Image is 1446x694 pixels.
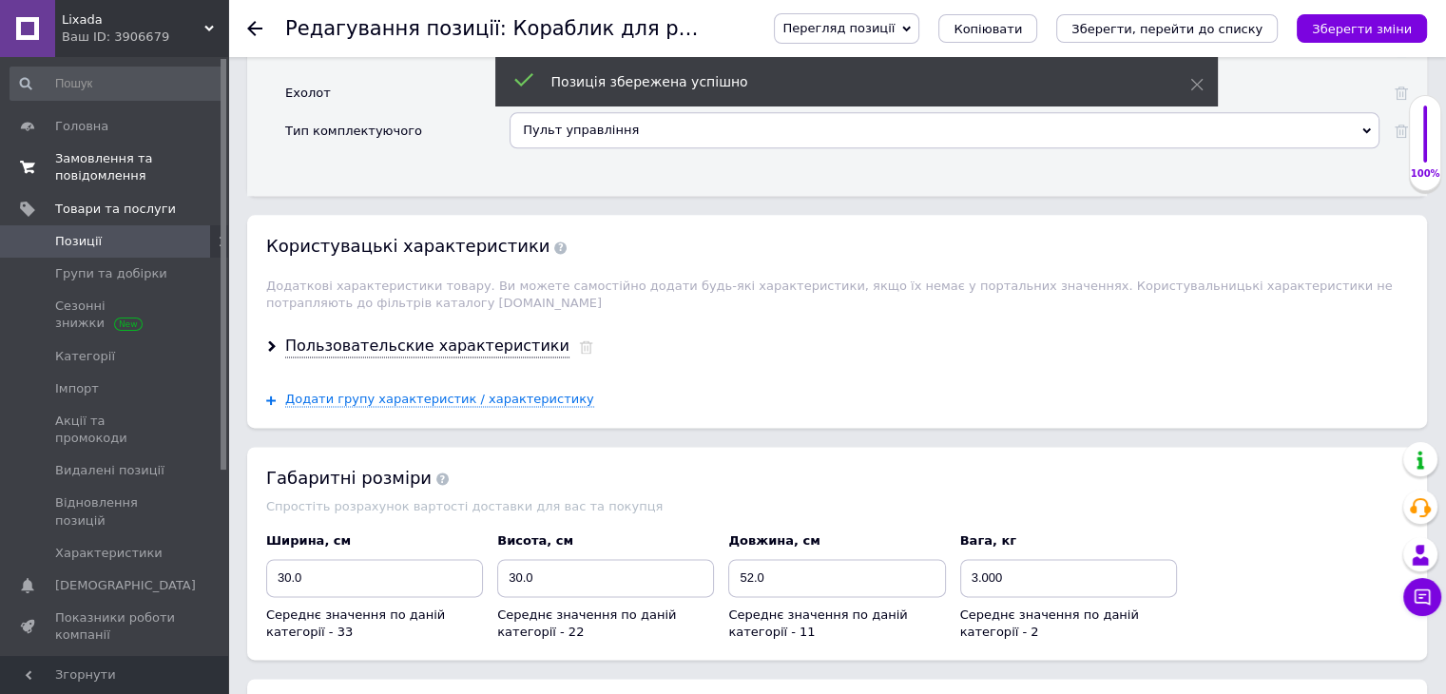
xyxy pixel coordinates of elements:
[266,499,1408,513] div: Спростіть розрахунок вартості доставки для вас та покупця
[266,466,1408,490] div: Габаритні розміри
[728,607,945,641] div: Середнє значення по даній категорії - 11
[960,559,1177,597] input: Вага, кг
[55,298,176,332] span: Сезонні знижки
[938,14,1037,43] button: Копіювати
[728,559,945,597] input: Довжина, см
[285,123,422,140] div: Тип комплектуючого
[266,279,1393,310] span: Додаткові характеристики товару. Ви можете самостійно додати будь-які характеристики, якщо їх нем...
[55,233,102,250] span: Позиції
[1056,14,1278,43] button: Зберегти, перейти до списку
[1312,22,1412,36] i: Зберегти зміни
[510,112,1379,148] div: Пульт управління
[1409,95,1441,191] div: 100% Якість заповнення
[1403,578,1441,616] button: Чат з покупцем
[960,607,1177,641] div: Середнє значення по даній категорії - 2
[55,545,163,562] span: Характеристики
[266,559,483,597] input: Ширина, см
[55,380,99,397] span: Імпорт
[62,29,228,46] div: Ваш ID: 3906679
[55,577,196,594] span: [DEMOGRAPHIC_DATA]
[1410,167,1440,181] div: 100%
[782,21,895,35] span: Перегляд позиції
[285,85,331,102] div: Ехолот
[728,533,819,548] span: Довжина, см
[55,494,176,529] span: Відновлення позицій
[497,607,714,641] div: Середнє значення по даній категорії - 22
[266,607,483,641] div: Середнє значення по даній категорії - 33
[55,265,167,282] span: Групи та добірки
[1297,14,1427,43] button: Зберегти зміни
[497,559,714,597] input: Висота, см
[285,336,569,357] div: Пользовательские характеристики
[285,17,975,40] h1: Редагування позиції: Кораблик для риболовлі Flytec XT-5 без GPS
[1071,22,1263,36] i: Зберегти, перейти до списку
[266,236,567,256] span: Користувацькi характеристики
[55,609,176,644] span: Показники роботи компанії
[55,348,115,365] span: Категорії
[247,21,262,36] div: Повернутися назад
[497,533,573,548] span: Висота, см
[266,533,351,548] span: Ширина, см
[55,118,108,135] span: Головна
[55,413,176,447] span: Акції та промокоди
[10,67,224,101] input: Пошук
[551,72,1143,91] div: Позиція збережена успішно
[954,22,1022,36] span: Копіювати
[960,533,1016,548] span: Вага, кг
[285,392,594,407] span: Додати групу характеристик / характеристику
[55,462,164,479] span: Видалені позиції
[55,150,176,184] span: Замовлення та повідомлення
[55,201,176,218] span: Товари та послуги
[62,11,204,29] span: Lixada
